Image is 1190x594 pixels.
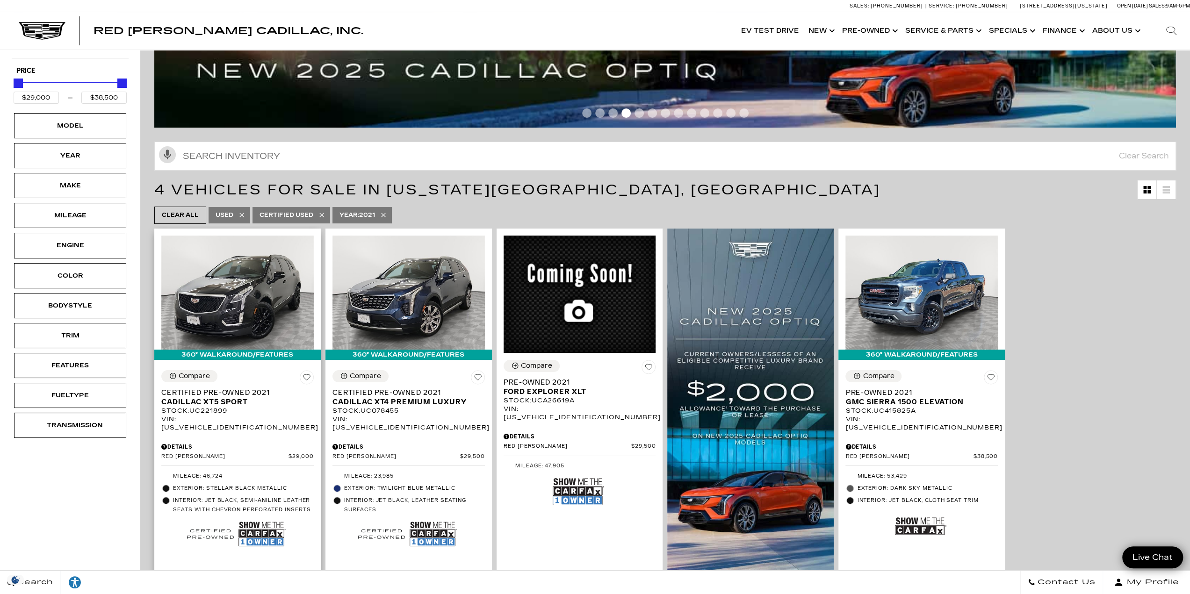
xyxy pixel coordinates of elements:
span: Go to slide 9 [687,108,696,118]
div: Trim [47,330,94,341]
div: MakeMake [14,173,126,198]
a: Live Chat [1122,546,1183,568]
img: Show Me the CARFAX 1-Owner Badge [238,518,285,550]
a: Explore your accessibility options [61,571,89,594]
span: Red [PERSON_NAME] [332,453,460,460]
div: Features [47,360,94,371]
a: Red [PERSON_NAME] $38,500 [845,453,998,460]
div: Mileage [47,210,94,221]
div: Stock : UC078455 [332,407,485,415]
span: Go to slide 6 [648,108,657,118]
div: 360° WalkAround/Features [838,350,1005,360]
span: Exterior: Stellar Black Metallic [173,484,314,493]
input: Maximum [81,92,127,104]
span: $29,500 [631,443,656,450]
img: Show Me the CARFAX Badge [895,509,946,543]
a: Contact Us [1020,571,1103,594]
div: Make [47,180,94,191]
div: Pricing Details - Certified Pre-Owned 2021 Cadillac XT4 Premium Luxury [332,443,485,451]
span: Service: [929,3,954,9]
button: Compare Vehicle [161,370,217,382]
button: Save Vehicle [300,370,314,388]
div: Compare [350,372,381,380]
button: Compare Vehicle [504,360,560,372]
div: Engine [47,240,94,250]
span: $29,000 [288,453,314,460]
span: Interior: Jet Black, Cloth seat trim [857,496,998,505]
span: GMC Sierra 1500 Elevation [845,397,991,407]
button: Open user profile menu [1103,571,1190,594]
a: Pre-Owned 2021Ford Explorer XLT [504,378,656,396]
span: Go to slide 5 [635,108,644,118]
button: Save Vehicle [984,370,998,388]
input: Search Inventory [154,142,1176,171]
div: 360° WalkAround/Features [154,350,321,360]
div: EngineEngine [14,233,126,258]
div: YearYear [14,143,126,168]
span: Pre-Owned 2021 [504,378,649,387]
img: 2021 GMC Sierra 1500 Elevation [845,236,998,350]
h5: Price [16,67,124,75]
div: TrimTrim [14,323,126,348]
span: Exterior: Dark Sky Metallic [857,484,998,493]
a: Red [PERSON_NAME] $29,000 [161,453,314,460]
input: Minimum [14,92,59,104]
a: Certified Pre-Owned 2021Cadillac XT4 Premium Luxury [332,388,485,407]
a: Red [PERSON_NAME] $29,500 [504,443,656,450]
img: 2021 Cadillac XT4 Premium Luxury [332,236,485,350]
a: Pre-Owned 2021GMC Sierra 1500 Elevation [845,388,998,407]
span: 4 Vehicles for Sale in [US_STATE][GEOGRAPHIC_DATA], [GEOGRAPHIC_DATA] [154,181,880,198]
li: Mileage: 47,905 [504,460,656,472]
span: Used [216,209,233,221]
img: 2021 Ford Explorer XLT [504,236,656,353]
img: Cadillac Dark Logo with Cadillac White Text [19,22,65,40]
span: Open [DATE] [1117,3,1148,9]
span: Clear All [162,209,199,221]
img: Show Me the CARFAX 1-Owner Badge [410,518,456,550]
span: Go to slide 12 [726,108,736,118]
div: Pricing Details - Pre-Owned 2021 Ford Explorer XLT [504,432,656,441]
a: [STREET_ADDRESS][US_STATE] [1020,3,1108,9]
img: 2021 Cadillac XT5 Sport [161,236,314,350]
a: EV Test Drive [736,12,804,50]
span: Certified Pre-Owned 2021 [161,388,307,397]
button: Save Vehicle [471,370,485,388]
span: $38,500 [973,453,998,460]
div: Explore your accessibility options [61,575,89,589]
a: Certified Pre-Owned 2021Cadillac XT5 Sport [161,388,314,407]
span: Red [PERSON_NAME] [161,453,288,460]
span: Go to slide 4 [621,108,631,118]
div: TransmissionTransmission [14,413,126,438]
section: Click to Open Cookie Consent Modal [5,575,26,585]
div: Pricing Details - Pre-Owned 2021 GMC Sierra 1500 Elevation [845,443,998,451]
div: ModelModel [14,113,126,138]
div: Stock : UCA26619A [504,396,656,405]
div: ColorColor [14,263,126,288]
span: 9 AM-6 PM [1166,3,1190,9]
span: [PHONE_NUMBER] [871,3,923,9]
span: Cadillac XT4 Premium Luxury [332,397,478,407]
span: [PHONE_NUMBER] [956,3,1008,9]
span: Search [14,576,53,589]
span: 2021 [339,209,375,221]
span: Red [PERSON_NAME] Cadillac, Inc. [94,25,363,36]
span: Go to slide 3 [608,108,618,118]
div: Compare [521,362,552,370]
span: Live Chat [1128,552,1177,563]
span: Cadillac XT5 Sport [161,397,307,407]
span: $29,500 [460,453,485,460]
a: Specials [984,12,1038,50]
span: My Profile [1123,576,1179,589]
a: New [804,12,837,50]
span: Go to slide 2 [595,108,605,118]
div: Stock : UC221899 [161,407,314,415]
button: Compare Vehicle [332,370,389,382]
span: Go to slide 7 [661,108,670,118]
span: Red [PERSON_NAME] [504,443,631,450]
span: Year : [339,212,359,218]
div: VIN: [US_VEHICLE_IDENTIFICATION_NUMBER] [161,415,314,432]
span: Pre-Owned 2021 [845,388,991,397]
svg: Click to toggle on voice search [159,146,176,163]
span: Red [PERSON_NAME] [845,453,973,460]
li: Mileage: 53,429 [845,470,998,482]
